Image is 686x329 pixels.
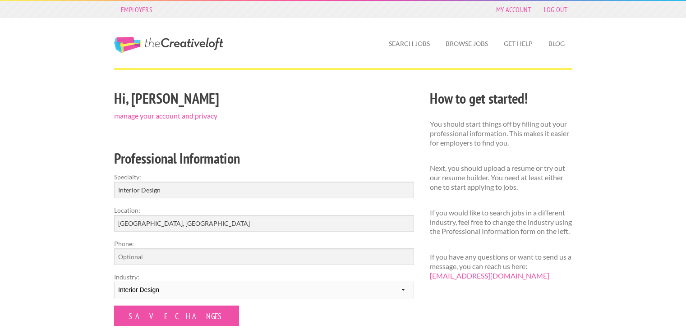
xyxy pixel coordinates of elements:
a: The Creative Loft [114,37,223,53]
a: My Account [492,3,536,16]
p: If you would like to search jobs in a different industry, feel free to change the industry using ... [430,208,572,236]
a: manage your account and privacy [114,111,217,120]
p: You should start things off by filling out your professional information. This makes it easier fo... [430,119,572,147]
h2: Professional Information [114,148,414,169]
input: e.g. New York, NY [114,215,414,232]
p: If you have any questions or want to send us a message, you can reach us here: [430,252,572,280]
p: Next, you should upload a resume or try out our resume builder. You need at least either one to s... [430,164,572,192]
a: Employers [116,3,157,16]
input: Save Changes [114,306,239,326]
label: Location: [114,206,414,215]
a: Search Jobs [382,33,437,54]
label: Phone: [114,239,414,248]
a: Get Help [497,33,540,54]
h2: How to get started! [430,88,572,109]
a: Blog [541,33,572,54]
h2: Hi, [PERSON_NAME] [114,88,414,109]
a: Browse Jobs [438,33,495,54]
input: Optional [114,248,414,265]
label: Specialty: [114,172,414,182]
a: [EMAIL_ADDRESS][DOMAIN_NAME] [430,271,549,280]
a: Log Out [539,3,572,16]
label: Industry: [114,272,414,282]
